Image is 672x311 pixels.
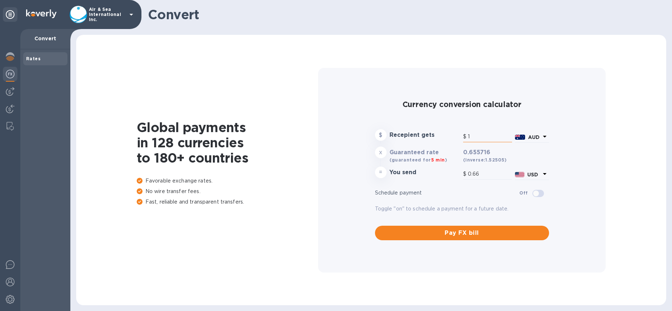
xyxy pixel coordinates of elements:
[463,157,507,163] b: (inverse: 1.52505 )
[26,9,57,18] img: Logo
[137,177,318,185] p: Favorable exchange rates.
[431,157,445,163] span: 5 min
[463,131,468,142] div: $
[527,172,538,177] b: USD
[463,169,468,180] div: $
[389,157,447,163] b: (guaranteed for )
[137,198,318,206] p: Fast, reliable and transparent transfers.
[148,7,660,22] h1: Convert
[379,132,382,138] strong: $
[515,172,525,177] img: USD
[528,134,540,140] b: AUD
[26,35,65,42] p: Convert
[519,190,528,196] b: Off
[89,7,125,22] p: Air & Sea International Inc.
[375,167,387,178] div: =
[3,7,17,22] div: Unpin categories
[375,147,387,158] div: x
[6,70,15,78] img: Foreign exchange
[515,135,525,140] img: AUD
[389,169,460,176] h3: You send
[389,132,460,139] h3: Recepient gets
[375,100,549,109] h2: Currency conversion calculator
[389,149,460,156] h3: Guaranteed rate
[375,205,549,213] p: Toggle "on" to schedule a payment for a future date.
[468,131,512,142] input: Amount
[468,169,512,180] input: Amount
[375,189,520,197] p: Schedule payment
[381,229,543,237] span: Pay FX bill
[26,56,41,61] b: Rates
[137,188,318,195] p: No wire transfer fees.
[375,226,549,240] button: Pay FX bill
[137,120,318,165] h1: Global payments in 128 currencies to 180+ countries
[463,149,549,156] h3: 0.655716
